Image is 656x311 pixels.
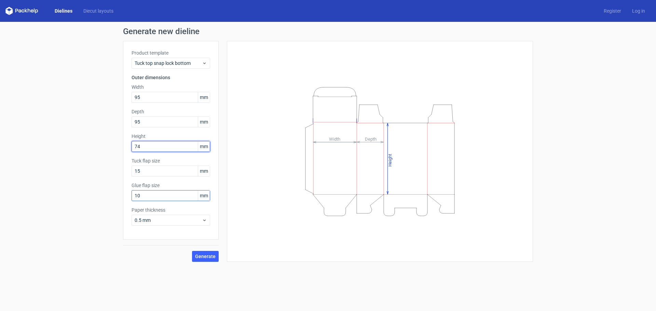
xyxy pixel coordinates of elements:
[78,8,119,14] a: Diecut layouts
[49,8,78,14] a: Dielines
[627,8,651,14] a: Log in
[387,154,393,166] tspan: Height
[123,27,533,36] h1: Generate new dieline
[195,254,216,259] span: Generate
[132,133,210,140] label: Height
[329,136,340,141] tspan: Width
[132,157,210,164] label: Tuck flap size
[135,60,202,67] span: Tuck top snap lock bottom
[135,217,202,224] span: 0.5 mm
[132,207,210,213] label: Paper thickness
[198,92,210,102] span: mm
[198,141,210,152] span: mm
[132,182,210,189] label: Glue flap size
[365,136,377,141] tspan: Depth
[132,74,210,81] h3: Outer dimensions
[198,117,210,127] span: mm
[192,251,219,262] button: Generate
[598,8,627,14] a: Register
[198,190,210,201] span: mm
[132,84,210,90] label: Width
[132,108,210,115] label: Depth
[132,50,210,56] label: Product template
[198,166,210,176] span: mm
